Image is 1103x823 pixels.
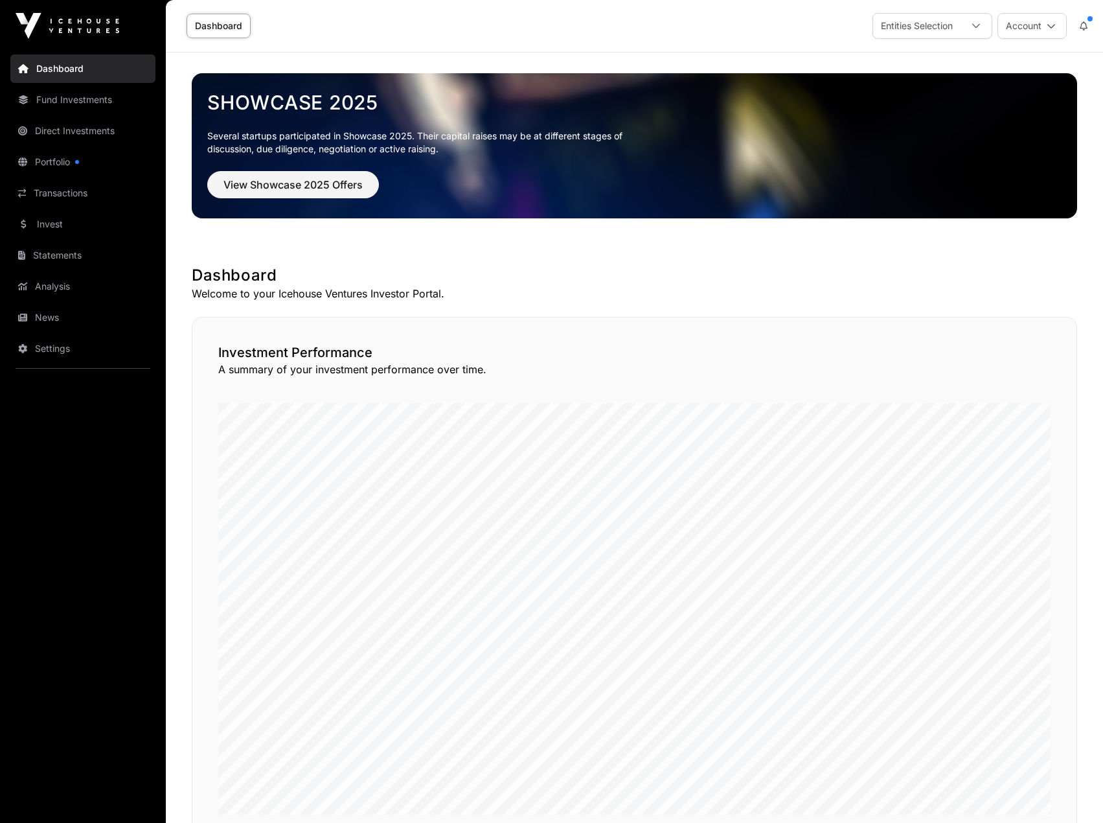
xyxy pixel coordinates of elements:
[873,14,961,38] div: Entities Selection
[218,362,1051,377] p: A summary of your investment performance over time.
[16,13,119,39] img: Icehouse Ventures Logo
[207,184,379,197] a: View Showcase 2025 Offers
[10,272,155,301] a: Analysis
[207,130,642,156] p: Several startups participated in Showcase 2025. Their capital raises may be at different stages o...
[997,13,1067,39] button: Account
[10,241,155,270] a: Statements
[223,177,363,192] span: View Showcase 2025 Offers
[10,210,155,238] a: Invest
[10,54,155,83] a: Dashboard
[218,343,1051,362] h2: Investment Performance
[10,334,155,363] a: Settings
[192,265,1077,286] h1: Dashboard
[207,171,379,198] button: View Showcase 2025 Offers
[10,179,155,207] a: Transactions
[192,286,1077,301] p: Welcome to your Icehouse Ventures Investor Portal.
[192,73,1077,218] img: Showcase 2025
[207,91,1062,114] a: Showcase 2025
[10,303,155,332] a: News
[10,117,155,145] a: Direct Investments
[187,14,251,38] a: Dashboard
[10,86,155,114] a: Fund Investments
[10,148,155,176] a: Portfolio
